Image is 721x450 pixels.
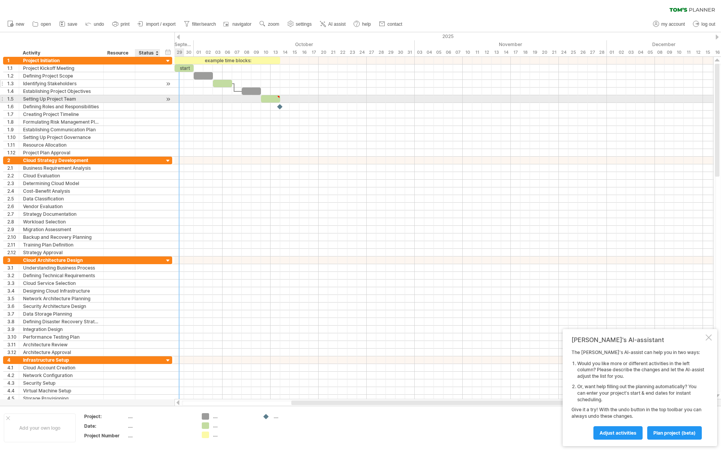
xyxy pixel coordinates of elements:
[405,48,415,56] div: Friday, 31 October 2025
[626,48,636,56] div: Wednesday, 3 December 2025
[23,218,100,225] div: Workload Selection
[110,19,132,29] a: print
[674,48,684,56] div: Wednesday, 10 December 2025
[691,19,718,29] a: log out
[68,22,77,27] span: save
[7,272,19,279] div: 3.2
[23,203,100,210] div: Vendor Evaluation
[684,48,693,56] div: Thursday, 11 December 2025
[501,48,511,56] div: Friday, 14 November 2025
[434,48,444,56] div: Wednesday, 5 November 2025
[23,310,100,318] div: Data Storage Planning
[7,57,19,64] div: 1
[7,264,19,271] div: 3.1
[83,19,106,29] a: undo
[7,303,19,310] div: 3.6
[23,65,100,72] div: Project Kickoff Meeting
[577,361,704,380] li: Would you like more or different activities in the left column? Please describe the changes and l...
[347,48,357,56] div: Thursday, 23 October 2025
[7,356,19,364] div: 4
[7,88,19,95] div: 1.4
[174,57,280,64] div: example time blocks:
[128,413,193,420] div: ....
[299,48,309,56] div: Thursday, 16 October 2025
[7,372,19,379] div: 4.2
[23,164,100,172] div: Business Requirement Analysis
[655,48,665,56] div: Monday, 8 December 2025
[232,48,242,56] div: Tuesday, 7 October 2025
[121,22,130,27] span: print
[23,395,100,402] div: Storage Provisioning
[7,295,19,302] div: 3.5
[653,430,696,436] span: plan project (beta)
[7,218,19,225] div: 2.8
[357,48,367,56] div: Friday, 24 October 2025
[23,95,100,103] div: Setting Up Project Team
[7,249,19,256] div: 2.12
[7,195,19,202] div: 2.5
[23,379,100,387] div: Security Setup
[7,318,19,325] div: 3.8
[84,432,126,439] div: Project Number
[23,134,100,141] div: Setting Up Project Governance
[23,126,100,133] div: Establishing Communication Plan
[424,48,434,56] div: Tuesday, 4 November 2025
[571,349,704,439] div: The [PERSON_NAME]'s AI-assist can help you in two ways: Give it a try! With the undo button in th...
[23,72,100,79] div: Defining Project Scope
[7,395,19,402] div: 4.5
[319,48,328,56] div: Monday, 20 October 2025
[588,48,597,56] div: Thursday, 27 November 2025
[7,349,19,356] div: 3.12
[164,95,172,103] div: scroll to activity
[7,280,19,287] div: 3.3
[636,48,645,56] div: Thursday, 4 December 2025
[23,303,100,310] div: Security Architecture Design
[7,149,19,156] div: 1.12
[23,233,100,241] div: Backup and Recovery Planning
[415,48,424,56] div: Monday, 3 November 2025
[7,233,19,241] div: 2.10
[571,336,704,344] div: [PERSON_NAME]'s AI-assistant
[128,423,193,429] div: ....
[23,118,100,126] div: Formulating Risk Management Plan
[377,19,405,29] a: contact
[23,387,100,394] div: Virtual Machine Setup
[482,48,492,56] div: Wednesday, 12 November 2025
[23,280,100,287] div: Cloud Service Selection
[213,413,255,420] div: ....
[7,118,19,126] div: 1.8
[387,22,402,27] span: contact
[23,356,100,364] div: Infrastructure Setup
[645,48,655,56] div: Friday, 5 December 2025
[607,48,616,56] div: Monday, 1 December 2025
[7,210,19,218] div: 2.7
[23,287,100,294] div: Designing Cloud Infrastructure
[57,19,80,29] a: save
[7,187,19,195] div: 2.4
[578,48,588,56] div: Wednesday, 26 November 2025
[213,48,223,56] div: Friday, 3 October 2025
[213,422,255,429] div: ....
[194,48,203,56] div: Wednesday, 1 October 2025
[7,341,19,348] div: 3.11
[139,49,156,57] div: Status
[23,88,100,95] div: Establishing Project Objectives
[7,141,19,149] div: 1.11
[242,48,251,56] div: Wednesday, 8 October 2025
[549,48,559,56] div: Friday, 21 November 2025
[233,22,251,27] span: navigator
[472,48,482,56] div: Tuesday, 11 November 2025
[23,57,100,64] div: Project Initiation
[651,19,687,29] a: my account
[7,103,19,110] div: 1.6
[7,172,19,179] div: 2.2
[616,48,626,56] div: Tuesday, 2 December 2025
[395,48,405,56] div: Thursday, 30 October 2025
[7,241,19,248] div: 2.11
[84,413,126,420] div: Project:
[7,387,19,394] div: 4.4
[7,203,19,210] div: 2.6
[23,210,100,218] div: Strategy Documentation
[296,22,312,27] span: settings
[338,48,347,56] div: Wednesday, 22 October 2025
